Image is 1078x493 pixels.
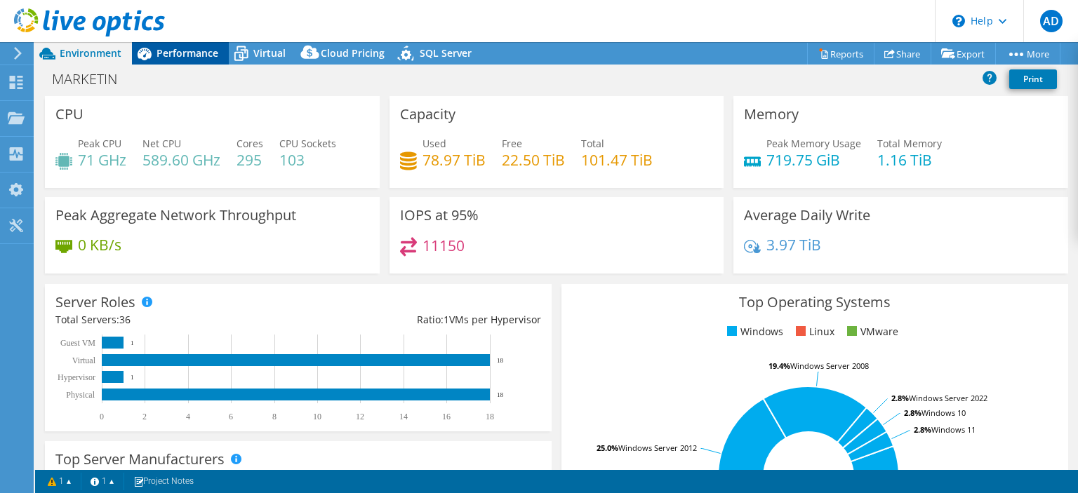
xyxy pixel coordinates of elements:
h4: 719.75 GiB [766,152,861,168]
h4: 22.50 TiB [502,152,565,168]
text: 14 [399,412,408,421]
h4: 295 [237,152,263,168]
text: 18 [497,391,504,398]
h4: 101.47 TiB [581,152,653,168]
div: Ratio: VMs per Hypervisor [298,312,541,327]
h3: Top Server Manufacturers [55,452,225,467]
span: Environment [60,46,121,60]
tspan: 19.4% [768,360,790,371]
span: Net CPU [142,137,181,150]
text: 18 [497,357,504,364]
span: 36 [119,313,131,326]
text: 12 [356,412,364,421]
text: 18 [486,412,494,421]
text: 16 [442,412,451,421]
span: Free [502,137,522,150]
h4: 78.97 TiB [422,152,486,168]
h4: 71 GHz [78,152,126,168]
text: Virtual [72,356,96,365]
a: Print [1009,69,1057,89]
text: 1 [131,339,134,346]
span: Cores [237,137,263,150]
tspan: Windows Server 2022 [909,393,987,403]
h3: Memory [744,107,799,122]
text: Hypervisor [58,372,95,382]
text: 10 [313,412,321,421]
a: Project Notes [124,473,204,490]
a: 1 [38,473,81,490]
a: Reports [807,43,874,65]
text: 2 [142,412,147,421]
text: Physical [66,390,95,400]
text: Guest VM [60,338,95,348]
span: Peak Memory Usage [766,137,861,150]
h3: Top Operating Systems [572,295,1058,310]
span: 1 [444,313,449,326]
text: 0 [100,412,104,421]
h4: 103 [279,152,336,168]
a: More [995,43,1060,65]
h3: Capacity [400,107,455,122]
tspan: 2.8% [914,424,931,435]
span: Cloud Pricing [321,46,385,60]
span: SQL Server [420,46,472,60]
h4: 11150 [422,238,465,253]
li: VMware [844,324,898,339]
h4: 589.60 GHz [142,152,220,168]
a: Export [931,43,996,65]
h3: Average Daily Write [744,208,870,223]
tspan: 2.8% [904,407,921,418]
tspan: Windows Server 2008 [790,360,869,371]
h1: MARKETIN [46,72,139,87]
text: 4 [186,412,190,421]
tspan: Windows Server 2012 [618,443,697,453]
a: Share [874,43,931,65]
text: 6 [229,412,233,421]
h3: Peak Aggregate Network Throughput [55,208,296,223]
h3: CPU [55,107,84,122]
a: 1 [81,473,124,490]
h3: Server Roles [55,295,135,310]
tspan: Windows 11 [931,424,976,435]
h4: 1.16 TiB [877,152,942,168]
span: Virtual [253,46,286,60]
h3: IOPS at 95% [400,208,479,223]
tspan: 25.0% [597,443,618,453]
span: Used [422,137,446,150]
span: CPU Sockets [279,137,336,150]
span: Peak CPU [78,137,121,150]
tspan: Windows 10 [921,407,966,418]
h4: 3.97 TiB [766,237,821,252]
h4: Total Manufacturers: [55,469,541,485]
text: 1 [131,374,134,381]
div: Total Servers: [55,312,298,327]
span: Total [581,137,604,150]
tspan: 2.8% [891,393,909,403]
h4: 0 KB/s [78,237,121,252]
text: 8 [272,412,277,421]
li: Windows [724,324,783,339]
svg: \n [952,15,965,27]
li: Linux [792,324,834,339]
span: AD [1040,10,1063,32]
span: Total Memory [877,137,942,150]
span: Performance [157,46,218,60]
